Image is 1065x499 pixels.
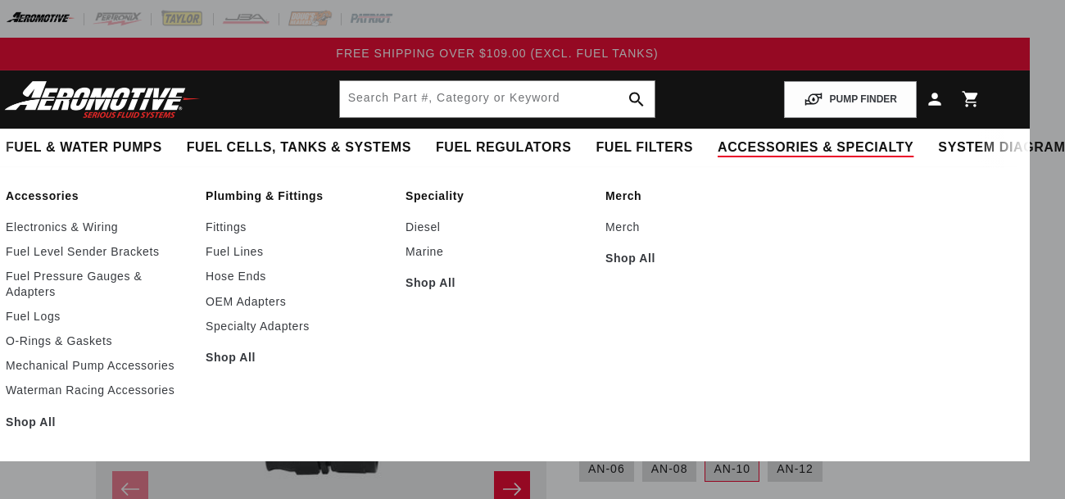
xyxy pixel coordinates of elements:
span: Accessories & Specialty [718,139,913,157]
summary: Fuel Regulators [424,129,583,167]
a: Fittings [206,220,389,234]
summary: Fuel Cells, Tanks & Systems [174,129,424,167]
a: Shop All [206,350,389,365]
a: OEM Adapters [206,294,389,309]
span: Fuel & Water Pumps [6,139,162,157]
span: Fuel Regulators [436,139,571,157]
a: Plumbing & Fittings [206,188,389,203]
a: Fuel Logs [6,309,189,324]
a: Diesel [406,220,589,234]
a: Fuel Level Sender Brackets [6,244,189,259]
label: AN-08 [642,456,697,483]
a: Accessories [6,188,189,203]
label: AN-12 [768,456,823,483]
a: Specialty Adapters [206,319,389,333]
a: O-Rings & Gaskets [6,333,189,348]
a: Fuel Lines [206,244,389,259]
span: FREE SHIPPING OVER $109.00 (EXCL. FUEL TANKS) [336,47,658,60]
label: AN-06 [579,456,634,483]
summary: Accessories & Specialty [705,129,926,167]
button: PUMP FINDER [784,81,917,118]
a: Hose Ends [206,269,389,284]
a: Marine [406,244,589,259]
a: Merch [605,220,789,234]
a: Waterman Racing Accessories [6,383,189,397]
summary: Fuel Filters [583,129,705,167]
a: Speciality [406,188,589,203]
a: Shop All [6,415,189,429]
a: Electronics & Wiring [6,220,189,234]
button: search button [619,81,655,117]
a: Shop All [605,251,789,265]
input: Search by Part Number, Category or Keyword [340,81,655,117]
a: Mechanical Pump Accessories [6,358,189,373]
a: Shop All [406,275,589,290]
label: AN-10 [705,456,759,483]
span: Fuel Cells, Tanks & Systems [187,139,411,157]
a: Merch [605,188,789,203]
span: Fuel Filters [596,139,693,157]
a: Fuel Pressure Gauges & Adapters [6,269,189,298]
